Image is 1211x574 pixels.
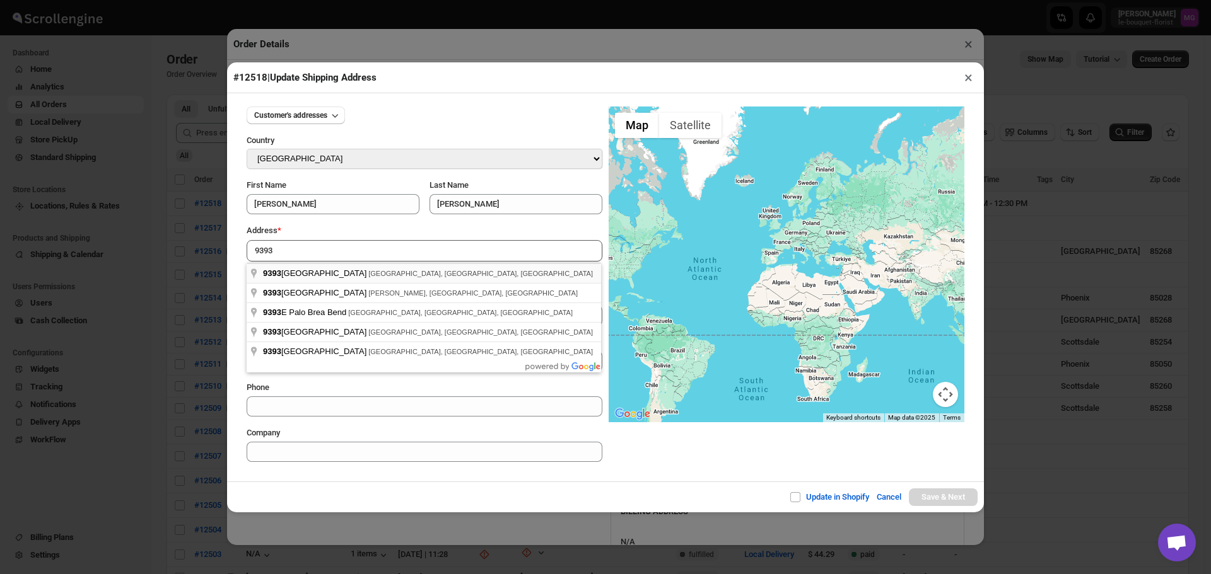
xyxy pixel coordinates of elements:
span: 9393 [263,327,281,336]
span: 9393 [263,347,281,356]
span: 9393 [263,268,281,278]
button: × [959,69,978,86]
span: E Palo Brea Bend [263,307,348,317]
span: Update in Shopify [806,492,869,502]
a: Open this area in Google Maps (opens a new window) [612,406,653,422]
button: Keyboard shortcuts [826,413,880,422]
span: Company [247,428,280,437]
button: Show street map [615,113,659,138]
span: [GEOGRAPHIC_DATA], [GEOGRAPHIC_DATA], [GEOGRAPHIC_DATA] [368,270,593,277]
span: [GEOGRAPHIC_DATA] [263,268,368,278]
img: Google [612,406,653,422]
button: Show satellite imagery [659,113,722,138]
button: Map camera controls [933,382,958,407]
span: [GEOGRAPHIC_DATA], [GEOGRAPHIC_DATA], [GEOGRAPHIC_DATA] [368,328,593,336]
button: Update in Shopify [782,485,877,510]
span: Phone [247,382,269,392]
span: First Name [247,180,286,190]
div: Address [247,224,602,237]
button: Cancel [869,485,909,510]
span: [GEOGRAPHIC_DATA], [GEOGRAPHIC_DATA], [GEOGRAPHIC_DATA] [368,348,593,355]
span: #12518 | Update Shipping Address [233,72,377,83]
span: 9393 [263,307,281,317]
a: Open chat [1158,524,1196,561]
span: [GEOGRAPHIC_DATA] [263,288,368,297]
span: Customer's addresses [254,110,327,120]
span: [PERSON_NAME], [GEOGRAPHIC_DATA], [GEOGRAPHIC_DATA] [368,289,578,297]
span: Map data ©2025 [888,414,935,421]
span: 9393 [263,288,281,297]
span: [GEOGRAPHIC_DATA] [263,327,368,336]
span: [GEOGRAPHIC_DATA], [GEOGRAPHIC_DATA], [GEOGRAPHIC_DATA] [348,309,573,316]
span: Last Name [430,180,469,190]
span: [GEOGRAPHIC_DATA] [263,347,368,356]
a: Terms (opens in new tab) [943,414,961,421]
input: Enter a address [247,240,602,261]
div: Country [247,134,602,149]
button: Customer's addresses [247,106,345,124]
